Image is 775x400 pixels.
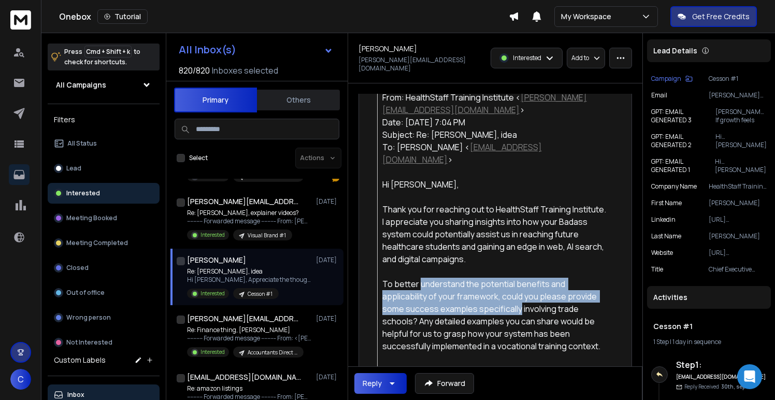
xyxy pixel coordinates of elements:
[709,249,767,257] p: [URL][DOMAIN_NAME]
[67,139,97,148] p: All Status
[358,44,417,54] h1: [PERSON_NAME]
[48,133,160,154] button: All Status
[187,217,311,225] p: ---------- Forwarded message --------- From: [PERSON_NAME]
[692,11,750,22] p: Get Free Credits
[684,383,748,391] p: Reply Received
[48,112,160,127] h3: Filters
[651,199,682,207] p: First Name
[709,91,767,99] p: [PERSON_NAME][EMAIL_ADDRESS][DOMAIN_NAME]
[187,267,311,276] p: Re: [PERSON_NAME], idea
[709,232,767,240] p: [PERSON_NAME]
[651,108,715,124] p: GPT: EMAIL GENERATED 3
[59,9,509,24] div: Onebox
[10,369,31,390] button: C
[64,47,140,67] p: Press to check for shortcuts.
[316,197,339,206] p: [DATE]
[382,91,609,116] div: From: HealthStaff Training Institute < >
[179,45,236,55] h1: All Inbox(s)
[200,290,225,297] p: Interested
[651,249,673,257] p: website
[316,315,339,323] p: [DATE]
[174,88,257,112] button: Primary
[67,391,84,399] p: Inbox
[415,373,474,394] button: Forward
[187,276,311,284] p: Hi [PERSON_NAME], Appreciate the thoughtful
[316,256,339,264] p: [DATE]
[248,290,272,298] p: Cesson #1
[48,208,160,228] button: Meeting Booked
[651,75,681,83] p: Campaign
[212,64,278,77] h3: Inboxes selected
[48,183,160,204] button: Interested
[316,373,339,381] p: [DATE]
[363,378,382,389] div: Reply
[248,232,286,239] p: Visual Brand #1
[676,359,767,371] h6: Step 1 :
[651,91,667,99] p: Email
[200,231,225,239] p: Interested
[248,349,297,356] p: Accountants Direct #1 | AI
[97,9,148,24] button: Tutorial
[651,158,715,174] p: GPT: EMAIL GENERATED 1
[48,332,160,353] button: Not Interested
[66,264,89,272] p: Closed
[382,141,609,166] div: To: [PERSON_NAME] < >
[676,373,767,381] h6: [EMAIL_ADDRESS][DOMAIN_NAME]
[653,46,697,56] p: Lead Details
[651,133,715,149] p: GPT: EMAIL GENERATED 2
[200,348,225,356] p: Interested
[651,265,663,274] p: title
[709,216,767,224] p: [URL][DOMAIN_NAME][PERSON_NAME]
[66,164,81,173] p: Lead
[709,199,767,207] p: [PERSON_NAME]
[189,154,208,162] label: Select
[187,326,311,334] p: Re: Finance thing, [PERSON_NAME]
[358,56,484,73] p: [PERSON_NAME][EMAIL_ADDRESS][DOMAIN_NAME]
[48,233,160,253] button: Meeting Completed
[715,108,767,124] p: [PERSON_NAME], If growth feels stalled at HealthStaff Training Institute, we turn scattered chann...
[187,384,311,393] p: Re: amazon listings
[651,216,676,224] p: linkedin
[513,54,541,62] p: Interested
[170,39,341,60] button: All Inbox(s)
[187,372,301,382] h1: [EMAIL_ADDRESS][DOMAIN_NAME]
[56,80,106,90] h1: All Campaigns
[715,133,767,149] p: Hi [PERSON_NAME], If growth feels stalled at HealthStaff Training Institute, we turn scattered ch...
[66,338,112,347] p: Not Interested
[66,239,128,247] p: Meeting Completed
[84,46,132,58] span: Cmd + Shift + k
[672,337,721,346] span: 1 day in sequence
[187,209,311,217] p: Re: [PERSON_NAME], explainer videos?
[66,214,117,222] p: Meeting Booked
[382,128,609,141] div: Subject: Re: [PERSON_NAME], idea
[709,182,767,191] p: HealthStaff Training Institute
[651,232,681,240] p: Last Name
[66,313,111,322] p: Wrong person
[179,64,210,77] span: 820 / 820
[48,158,160,179] button: Lead
[709,75,767,83] p: Cesson #1
[721,383,748,390] span: 30th, sept
[54,355,106,365] h3: Custom Labels
[651,182,697,191] p: Company Name
[382,116,609,128] div: Date: [DATE] 7:04 PM
[48,75,160,95] button: All Campaigns
[354,373,407,394] button: Reply
[561,11,615,22] p: My Workspace
[647,286,771,309] div: Activities
[653,321,765,332] h1: Cesson #1
[66,189,100,197] p: Interested
[48,282,160,303] button: Out of office
[48,258,160,278] button: Closed
[737,364,762,389] div: Open Intercom Messenger
[715,158,767,174] p: Hi [PERSON_NAME], If growth feels stalled at [GEOGRAPHIC_DATA], we turn scattered channels or wea...
[48,307,160,328] button: Wrong person
[66,289,105,297] p: Out of office
[187,255,246,265] h1: [PERSON_NAME]
[187,313,301,324] h1: [PERSON_NAME][EMAIL_ADDRESS][PERSON_NAME][DOMAIN_NAME]
[257,89,340,111] button: Others
[651,75,693,83] button: Campaign
[653,337,669,346] span: 1 Step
